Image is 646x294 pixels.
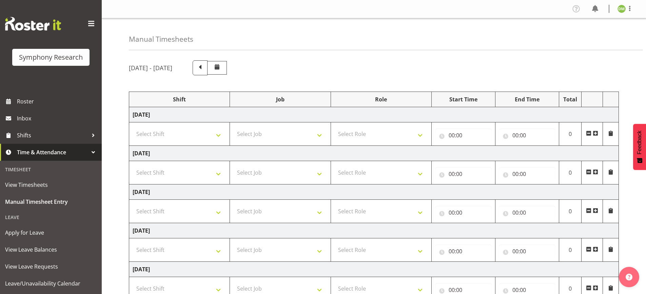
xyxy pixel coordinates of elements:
div: Total [563,95,578,103]
div: Start Time [435,95,492,103]
img: denise-meager11424.jpg [618,5,626,13]
button: Feedback - Show survey [633,124,646,170]
td: [DATE] [129,262,619,277]
img: help-xxl-2.png [626,274,632,280]
td: 0 [559,238,582,262]
div: Role [334,95,428,103]
input: Click to select... [435,206,492,219]
span: Shifts [17,130,88,140]
span: Roster [17,96,98,106]
td: 0 [559,122,582,146]
span: Leave/Unavailability Calendar [5,278,97,289]
a: View Timesheets [2,176,100,193]
div: Job [233,95,327,103]
span: Manual Timesheet Entry [5,197,97,207]
div: Symphony Research [19,52,83,62]
td: [DATE] [129,146,619,161]
a: Apply for Leave [2,224,100,241]
input: Click to select... [499,206,555,219]
h4: Manual Timesheets [129,35,193,43]
a: View Leave Requests [2,258,100,275]
input: Click to select... [499,167,555,181]
span: Feedback [637,131,643,154]
a: Leave/Unavailability Calendar [2,275,100,292]
div: Leave [2,210,100,224]
a: Manual Timesheet Entry [2,193,100,210]
input: Click to select... [435,244,492,258]
td: [DATE] [129,107,619,122]
input: Click to select... [499,129,555,142]
input: Click to select... [435,167,492,181]
td: [DATE] [129,184,619,200]
div: Timesheet [2,162,100,176]
span: Inbox [17,113,98,123]
img: Rosterit website logo [5,17,61,31]
a: View Leave Balances [2,241,100,258]
div: Shift [133,95,226,103]
td: 0 [559,161,582,184]
td: 0 [559,200,582,223]
input: Click to select... [499,244,555,258]
span: View Timesheets [5,180,97,190]
span: Time & Attendance [17,147,88,157]
span: View Leave Balances [5,244,97,255]
div: End Time [499,95,555,103]
h5: [DATE] - [DATE] [129,64,172,72]
span: View Leave Requests [5,261,97,272]
span: Apply for Leave [5,228,97,238]
input: Click to select... [435,129,492,142]
td: [DATE] [129,223,619,238]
